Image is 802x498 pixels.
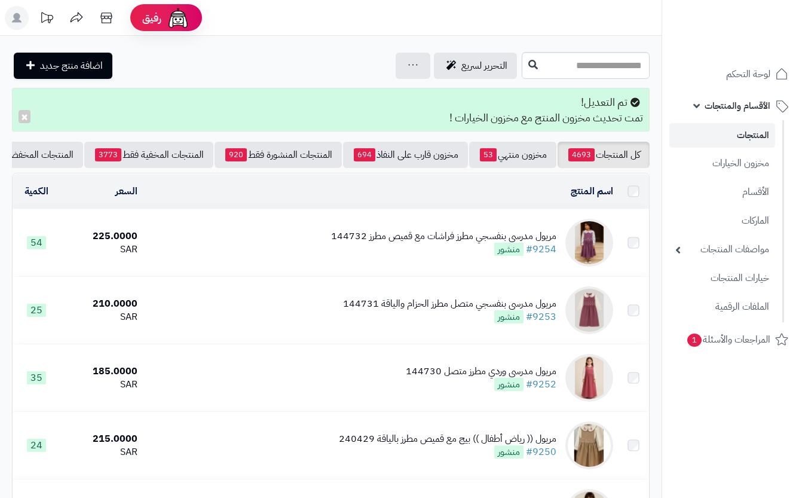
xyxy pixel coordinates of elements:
div: مريول (( رياض أطفال )) بيج مع قميص مطرز بالياقة 240429 [339,432,556,446]
span: 25 [27,304,46,317]
a: المنتجات [669,123,775,148]
a: #9252 [526,377,556,392]
div: مريول مدرسي وردي مطرز متصل 144730 [406,365,556,378]
a: المنتجات المنشورة فقط920 [215,142,342,168]
a: السعر [115,184,137,198]
span: 1 [687,334,702,347]
a: الملفات الرقمية [669,294,775,320]
div: SAR [65,378,137,392]
span: منشور [494,243,524,256]
img: مريول (( رياض أطفال )) بيج مع قميص مطرز بالياقة 240429 [565,421,613,469]
a: المنتجات المخفية فقط3773 [84,142,213,168]
img: ai-face.png [166,6,190,30]
span: 53 [480,148,497,161]
span: 920 [225,148,247,161]
a: تحديثات المنصة [32,6,62,33]
div: 215.0000 [65,432,137,446]
span: 54 [27,236,46,249]
img: مريول مدرسي بنفسجي متصل مطرز الحزام والياقة 144731 [565,286,613,334]
span: الأقسام والمنتجات [705,97,770,114]
span: 35 [27,371,46,384]
div: 210.0000 [65,297,137,311]
div: 225.0000 [65,230,137,243]
span: اضافة منتج جديد [40,59,103,73]
a: مخزون الخيارات [669,151,775,176]
span: 694 [354,148,375,161]
img: مريول مدرسي بنفسجي مطرز فراشات مع قميص مطرز 144732 [565,219,613,267]
a: مواصفات المنتجات [669,237,775,262]
a: خيارات المنتجات [669,265,775,291]
div: SAR [65,243,137,256]
a: مخزون منتهي53 [469,142,556,168]
span: المراجعات والأسئلة [686,331,770,348]
a: الأقسام [669,179,775,205]
div: SAR [65,310,137,324]
img: logo-2.png [721,32,791,57]
a: #9253 [526,310,556,324]
img: مريول مدرسي وردي مطرز متصل 144730 [565,354,613,402]
div: SAR [65,445,137,459]
a: الماركات [669,208,775,234]
a: التحرير لسريع [434,53,517,79]
span: منشور [494,445,524,459]
div: 185.0000 [65,365,137,378]
span: التحرير لسريع [461,59,507,73]
div: مريول مدرسي بنفسجي متصل مطرز الحزام والياقة 144731 [343,297,556,311]
span: 24 [27,439,46,452]
button: × [19,110,30,123]
div: تم التعديل! تمت تحديث مخزون المنتج مع مخزون الخيارات ! [12,88,650,132]
a: مخزون قارب على النفاذ694 [343,142,468,168]
span: منشور [494,378,524,391]
a: لوحة التحكم [669,60,795,88]
a: اضافة منتج جديد [14,53,112,79]
span: 4693 [568,148,595,161]
span: منشور [494,310,524,323]
span: 3773 [95,148,121,161]
a: كل المنتجات4693 [558,142,650,168]
a: اسم المنتج [571,184,613,198]
div: مريول مدرسي بنفسجي مطرز فراشات مع قميص مطرز 144732 [331,230,556,243]
span: لوحة التحكم [726,66,770,83]
a: #9250 [526,445,556,459]
a: المراجعات والأسئلة1 [669,325,795,354]
span: رفيق [142,11,161,25]
a: #9254 [526,242,556,256]
a: الكمية [25,184,48,198]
